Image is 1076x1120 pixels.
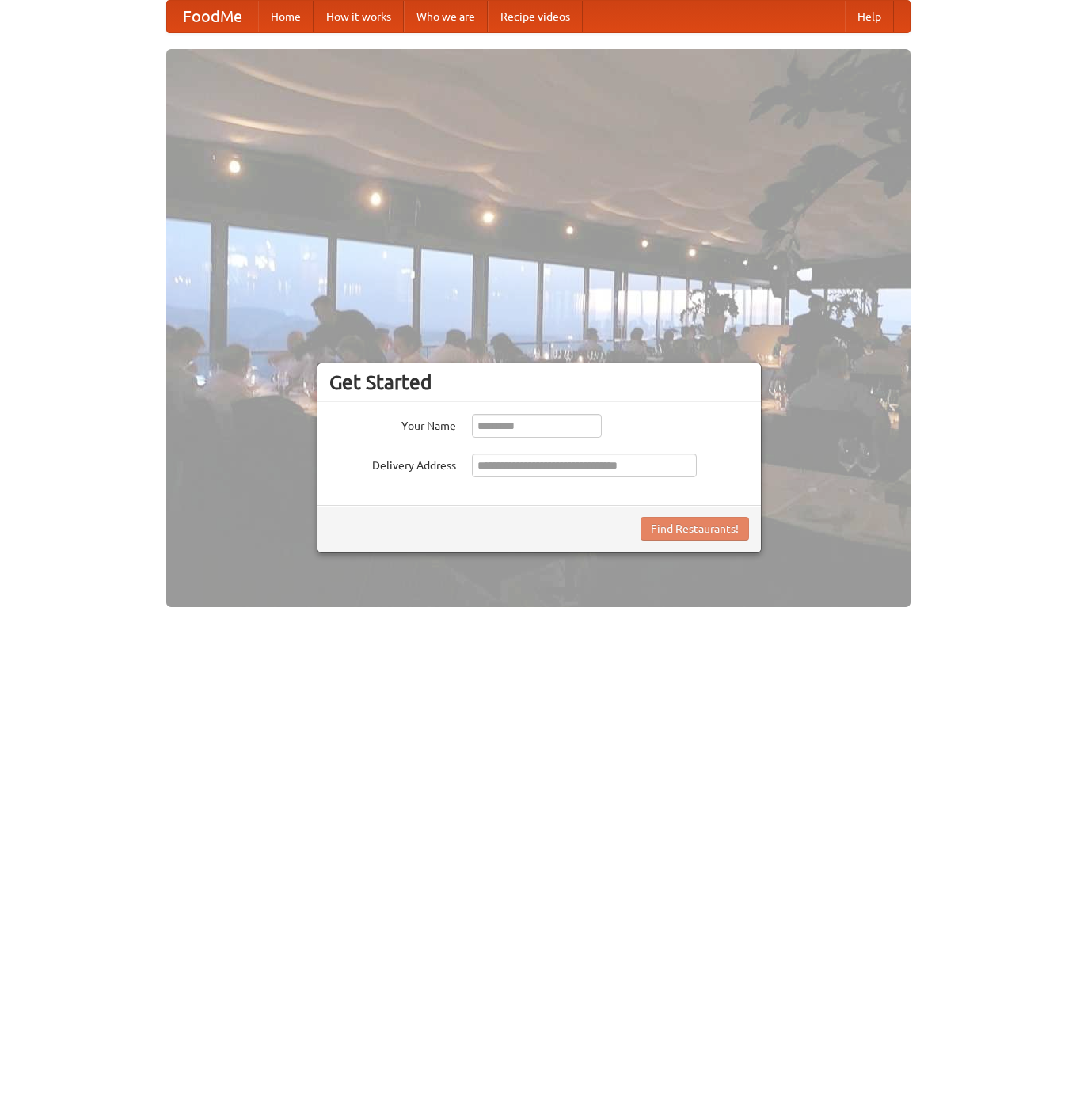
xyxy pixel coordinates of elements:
[258,1,314,32] a: Home
[845,1,894,32] a: Help
[329,414,456,434] label: Your Name
[314,1,404,32] a: How it works
[488,1,583,32] a: Recipe videos
[167,1,258,32] a: FoodMe
[404,1,488,32] a: Who we are
[641,517,749,541] button: Find Restaurants!
[329,454,456,473] label: Delivery Address
[329,370,749,394] h3: Get Started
